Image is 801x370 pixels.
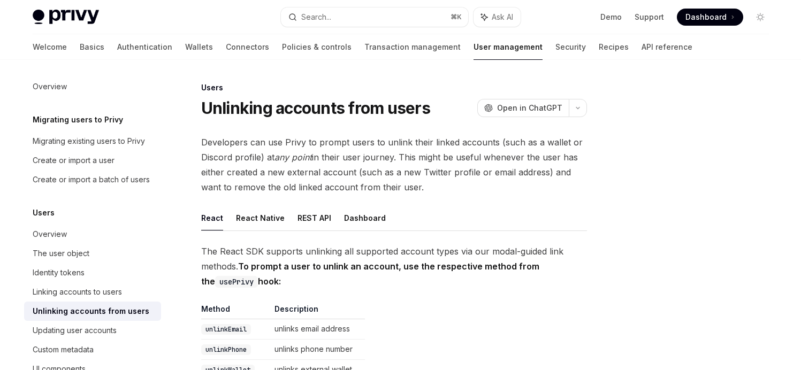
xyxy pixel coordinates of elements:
a: Unlinking accounts from users [24,302,161,321]
a: API reference [642,34,692,60]
div: Users [201,82,587,93]
a: Transaction management [364,34,461,60]
a: Wallets [185,34,213,60]
a: Migrating existing users to Privy [24,132,161,151]
button: REST API [297,205,331,230]
div: Unlinking accounts from users [33,305,149,318]
span: ⌘ K [451,13,462,21]
span: The React SDK supports unlinking all supported account types via our modal-guided link methods. [201,244,587,289]
a: Welcome [33,34,67,60]
strong: To prompt a user to unlink an account, use the respective method from the hook: [201,261,539,287]
div: Search... [301,11,331,24]
button: Search...⌘K [281,7,468,27]
th: Description [270,304,365,319]
em: any point [274,152,312,163]
h5: Users [33,206,55,219]
td: unlinks email address [270,319,365,340]
div: Create or import a batch of users [33,173,150,186]
a: Support [635,12,664,22]
div: Identity tokens [33,266,85,279]
div: Overview [33,228,67,241]
button: Toggle dark mode [752,9,769,26]
a: Recipes [599,34,629,60]
th: Method [201,304,270,319]
a: Overview [24,225,161,244]
div: Create or import a user [33,154,115,167]
div: Linking accounts to users [33,286,122,298]
a: Security [555,34,586,60]
code: unlinkEmail [201,324,251,335]
button: Dashboard [344,205,386,230]
h5: Migrating users to Privy [33,113,123,126]
a: Policies & controls [282,34,352,60]
a: Create or import a batch of users [24,170,161,189]
a: Updating user accounts [24,321,161,340]
a: Dashboard [677,9,743,26]
a: Demo [600,12,622,22]
a: Basics [80,34,104,60]
div: Updating user accounts [33,324,117,337]
a: Linking accounts to users [24,282,161,302]
a: Create or import a user [24,151,161,170]
code: unlinkPhone [201,344,251,355]
code: usePrivy [215,276,258,288]
button: Ask AI [474,7,521,27]
div: Migrating existing users to Privy [33,135,145,148]
div: Custom metadata [33,343,94,356]
h1: Unlinking accounts from users [201,98,430,118]
a: The user object [24,244,161,263]
a: Overview [24,77,161,96]
a: User management [474,34,543,60]
button: React [201,205,223,230]
span: Open in ChatGPT [497,103,562,113]
a: Connectors [226,34,269,60]
button: React Native [236,205,285,230]
td: unlinks phone number [270,340,365,360]
span: Dashboard [685,12,727,22]
div: The user object [33,247,89,260]
div: Overview [33,80,67,93]
img: light logo [33,10,99,25]
a: Authentication [117,34,172,60]
button: Open in ChatGPT [477,99,569,117]
span: Developers can use Privy to prompt users to unlink their linked accounts (such as a wallet or Dis... [201,135,587,195]
a: Custom metadata [24,340,161,359]
span: Ask AI [492,12,513,22]
a: Identity tokens [24,263,161,282]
